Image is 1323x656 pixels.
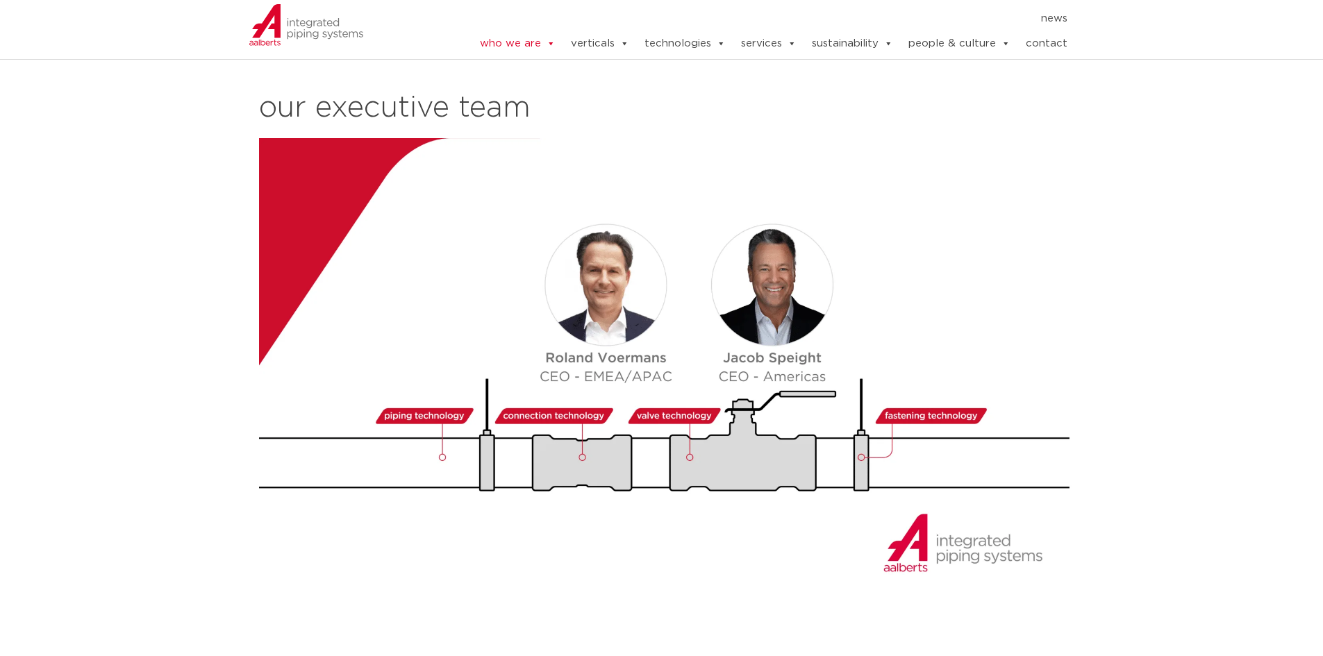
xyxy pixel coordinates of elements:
[438,8,1068,30] nav: Menu
[259,92,1075,125] h2: our executive team
[1041,8,1067,30] a: news
[480,30,556,58] a: who we are
[741,30,797,58] a: services
[1026,30,1067,58] a: contact
[571,30,629,58] a: verticals
[644,30,726,58] a: technologies
[812,30,893,58] a: sustainability
[908,30,1010,58] a: people & culture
